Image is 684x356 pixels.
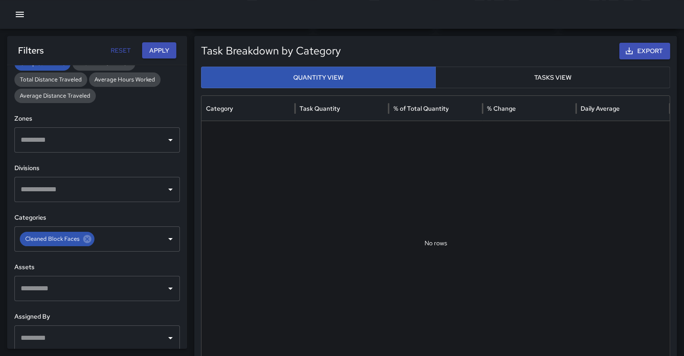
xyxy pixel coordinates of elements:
[89,72,161,87] div: Average Hours Worked
[619,43,670,59] button: Export
[393,104,448,113] div: % of Total Quantity
[435,67,670,89] button: Tasks View
[20,234,85,243] span: Cleaned Block Faces
[581,104,620,113] div: Daily Average
[14,89,96,103] div: Average Distance Traveled
[164,233,177,245] button: Open
[14,91,96,100] span: Average Distance Traveled
[18,43,44,58] h6: Filters
[164,134,177,146] button: Open
[300,104,340,113] div: Task Quantity
[206,104,233,113] div: Category
[89,75,161,84] span: Average Hours Worked
[201,67,436,89] button: Quantity View
[106,42,135,59] button: Reset
[14,75,87,84] span: Total Distance Traveled
[487,104,516,113] div: % Change
[164,332,177,344] button: Open
[164,282,177,295] button: Open
[14,312,180,322] h6: Assigned By
[164,183,177,196] button: Open
[20,232,94,246] div: Cleaned Block Faces
[14,262,180,272] h6: Assets
[201,44,552,58] h5: Task Breakdown by Category
[14,213,180,223] h6: Categories
[142,42,176,59] button: Apply
[14,72,87,87] div: Total Distance Traveled
[14,163,180,173] h6: Divisions
[14,114,180,124] h6: Zones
